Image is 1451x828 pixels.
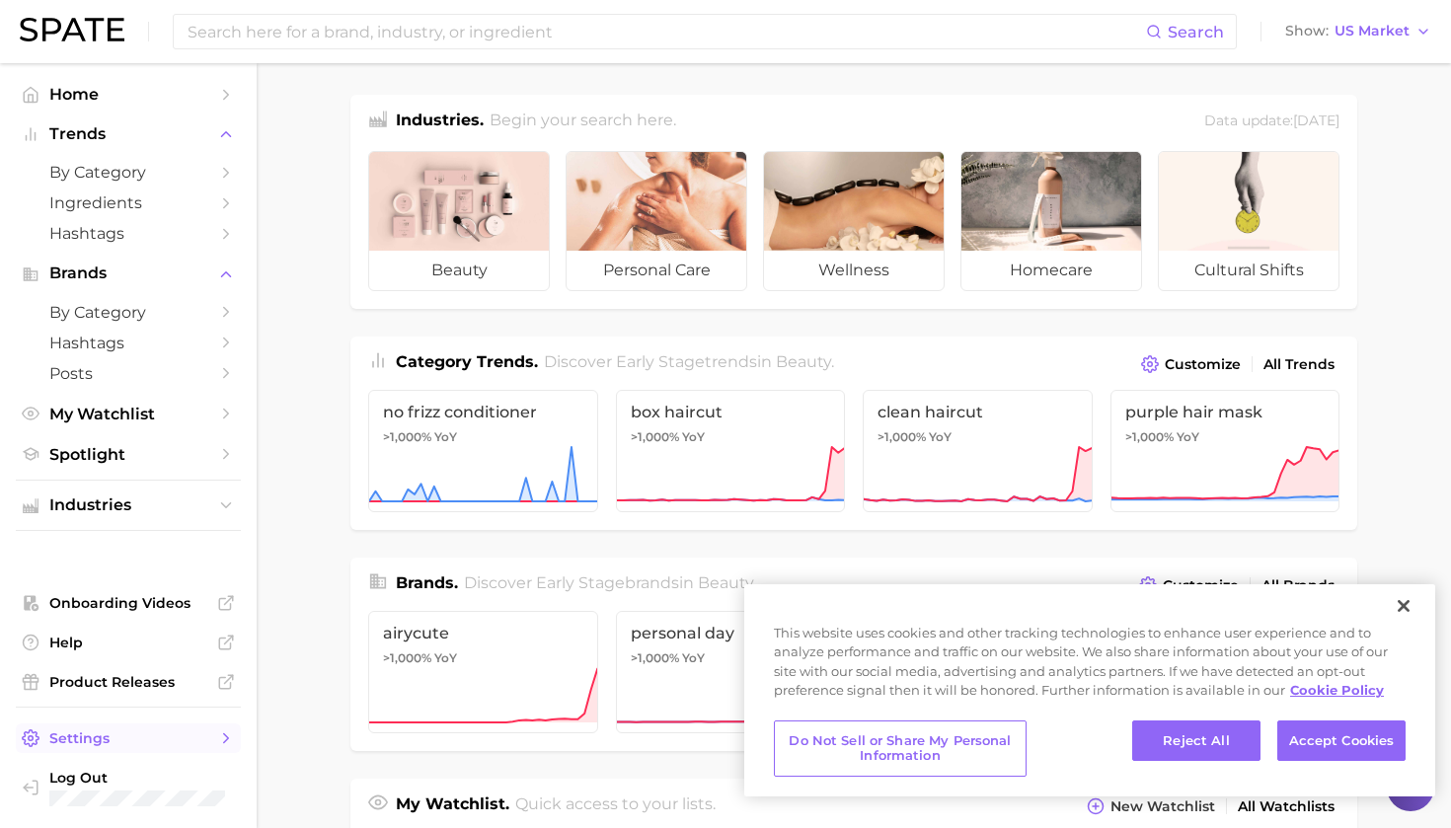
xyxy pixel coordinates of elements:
a: Log out. Currently logged in with e-mail socialmedia@ebinnewyork.com. [16,763,241,812]
a: Hashtags [16,218,241,249]
span: Brands [49,264,207,282]
span: Brands . [396,573,458,592]
span: YoY [434,650,457,666]
span: All Watchlists [1238,798,1335,815]
button: Do Not Sell or Share My Personal Information, Opens the preference center dialog [774,720,1027,777]
a: purple hair mask>1,000% YoY [1110,390,1340,512]
span: personal day [631,624,831,642]
h1: Industries. [396,109,484,135]
span: >1,000% [631,650,679,665]
span: Spotlight [49,445,207,464]
button: Customize [1134,571,1244,599]
a: wellness [763,151,945,291]
span: Hashtags [49,224,207,243]
span: >1,000% [631,429,679,444]
span: >1,000% [878,429,926,444]
a: cultural shifts [1158,151,1339,291]
img: SPATE [20,18,124,41]
a: by Category [16,297,241,328]
span: Discover Early Stage brands in . [464,573,756,592]
span: cultural shifts [1159,251,1338,290]
span: Customize [1165,356,1241,373]
span: beauty [698,573,753,592]
a: personal day>1,000% YoY [616,611,846,733]
span: Home [49,85,207,104]
a: airycute>1,000% YoY [368,611,598,733]
h1: My Watchlist. [396,792,509,820]
a: beauty [368,151,550,291]
span: YoY [1177,429,1199,445]
span: Customize [1163,577,1239,594]
button: Accept Cookies [1277,720,1406,762]
span: Hashtags [49,334,207,352]
span: homecare [961,251,1141,290]
span: clean haircut [878,403,1078,421]
button: ShowUS Market [1280,19,1436,44]
span: Onboarding Videos [49,594,207,612]
span: by Category [49,163,207,182]
h2: Quick access to your lists. [515,792,716,820]
span: Discover Early Stage trends in . [544,352,834,371]
a: All Trends [1259,351,1339,378]
input: Search here for a brand, industry, or ingredient [186,15,1146,48]
a: Settings [16,723,241,753]
a: Home [16,79,241,110]
h2: Begin your search here. [490,109,676,135]
button: Brands [16,259,241,288]
span: Posts [49,364,207,383]
div: This website uses cookies and other tracking technologies to enhance user experience and to analy... [744,624,1435,711]
span: Help [49,634,207,651]
a: My Watchlist [16,399,241,429]
span: YoY [434,429,457,445]
span: Trends [49,125,207,143]
span: no frizz conditioner [383,403,583,421]
span: >1,000% [1125,429,1174,444]
span: My Watchlist [49,405,207,423]
a: Hashtags [16,328,241,358]
a: clean haircut>1,000% YoY [863,390,1093,512]
span: by Category [49,303,207,322]
a: no frizz conditioner>1,000% YoY [368,390,598,512]
div: Privacy [744,584,1435,796]
span: Product Releases [49,673,207,691]
div: Cookie banner [744,584,1435,796]
span: Settings [49,729,207,747]
a: Ingredients [16,188,241,218]
a: Posts [16,358,241,389]
span: YoY [682,429,705,445]
button: Industries [16,490,241,520]
a: Onboarding Videos [16,588,241,618]
a: All Brands [1257,572,1339,599]
span: purple hair mask [1125,403,1326,421]
span: Log Out [49,769,244,787]
span: Search [1168,23,1224,41]
span: Ingredients [49,193,207,212]
span: >1,000% [383,429,431,444]
span: US Market [1335,26,1410,37]
span: YoY [929,429,952,445]
a: personal care [566,151,747,291]
button: Trends [16,119,241,149]
span: YoY [682,650,705,666]
a: by Category [16,157,241,188]
span: All Trends [1263,356,1335,373]
span: New Watchlist [1110,798,1215,815]
button: Reject All [1132,720,1260,762]
a: Help [16,628,241,657]
button: New Watchlist [1082,792,1220,820]
span: box haircut [631,403,831,421]
span: Category Trends . [396,352,538,371]
a: Spotlight [16,439,241,470]
span: wellness [764,251,944,290]
a: homecare [960,151,1142,291]
a: box haircut>1,000% YoY [616,390,846,512]
span: >1,000% [383,650,431,665]
button: Close [1382,584,1425,628]
span: personal care [567,251,746,290]
span: airycute [383,624,583,642]
span: All Brands [1261,577,1335,594]
a: More information about your privacy, opens in a new tab [1290,682,1384,698]
div: Data update: [DATE] [1204,109,1339,135]
button: Customize [1136,350,1246,378]
span: beauty [776,352,831,371]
